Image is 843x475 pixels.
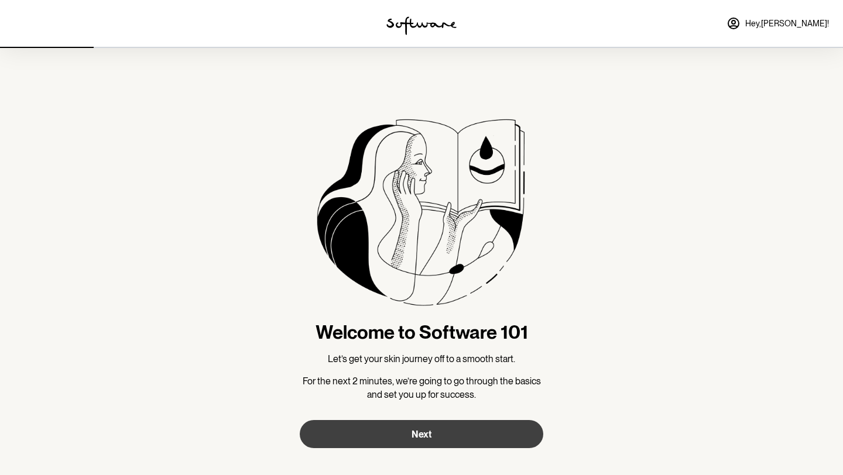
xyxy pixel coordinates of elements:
[300,84,543,321] img: more information about the product
[328,353,515,364] span: Let’s get your skin journey off to a smooth start.
[745,19,829,29] span: Hey, [PERSON_NAME] !
[412,429,431,440] span: Next
[316,321,528,343] h1: Welcome to Software 101
[719,9,836,37] a: Hey,[PERSON_NAME]!
[386,16,457,35] img: software logo
[300,420,543,448] button: Next
[303,376,541,400] span: For the next 2 minutes, we’re going to go through the basics and set you up for success.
